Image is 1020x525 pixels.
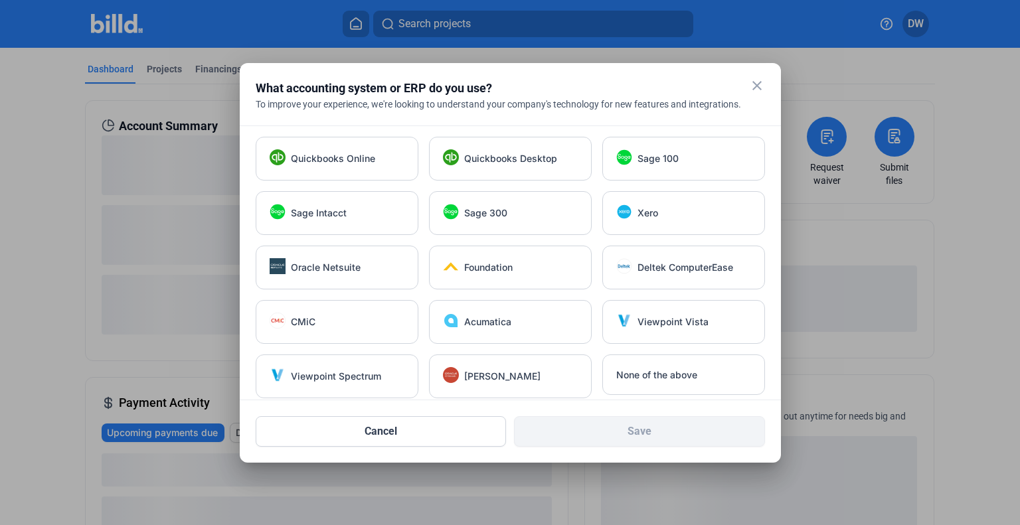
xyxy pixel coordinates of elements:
[464,315,511,329] span: Acumatica
[637,315,709,329] span: Viewpoint Vista
[291,152,375,165] span: Quickbooks Online
[464,152,557,165] span: Quickbooks Desktop
[464,261,513,274] span: Foundation
[291,370,381,383] span: Viewpoint Spectrum
[464,206,507,220] span: Sage 300
[291,206,347,220] span: Sage Intacct
[637,261,733,274] span: Deltek ComputerEase
[749,78,765,94] mat-icon: close
[291,261,361,274] span: Oracle Netsuite
[464,370,541,383] span: [PERSON_NAME]
[637,206,658,220] span: Xero
[256,98,765,111] div: To improve your experience, we're looking to understand your company's technology for new feature...
[616,368,697,382] span: None of the above
[256,416,507,447] button: Cancel
[637,152,679,165] span: Sage 100
[256,79,732,98] div: What accounting system or ERP do you use?
[514,416,765,447] button: Save
[291,315,315,329] span: CMiC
